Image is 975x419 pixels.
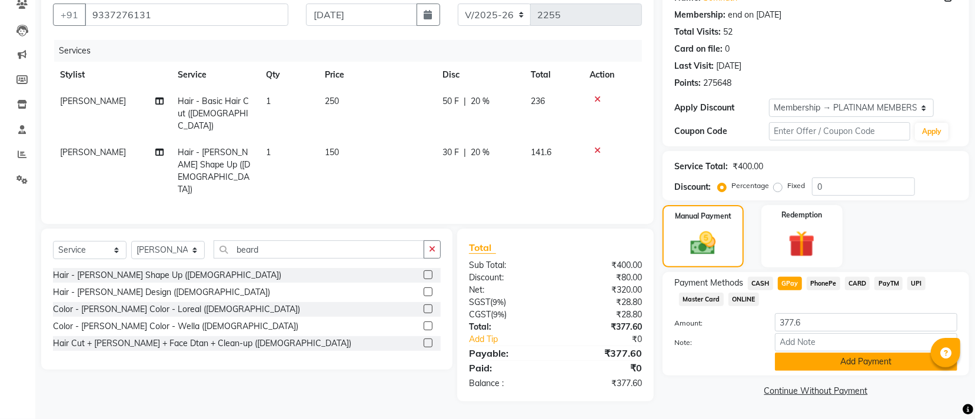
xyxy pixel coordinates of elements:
span: 9% [493,297,504,307]
th: Action [583,62,642,88]
button: Apply [915,123,949,140]
div: Membership: [674,9,726,21]
th: Service [171,62,259,88]
div: Net: [460,284,555,296]
th: Qty [259,62,318,88]
div: ₹400.00 [733,160,763,173]
div: Paid: [460,361,555,375]
div: Sub Total: [460,259,555,271]
div: 0 [725,43,730,55]
div: Coupon Code [674,125,768,138]
span: 1 [266,147,271,157]
label: Note: [665,337,766,348]
input: Amount [775,313,957,331]
span: 236 [531,96,545,106]
div: ( ) [460,309,555,321]
div: Payable: [460,346,555,360]
img: _cash.svg [683,229,724,258]
span: PayTM [874,277,903,290]
a: Continue Without Payment [665,385,967,397]
div: Color - [PERSON_NAME] Color - Wella ([DEMOGRAPHIC_DATA]) [53,320,298,333]
span: 250 [325,96,339,106]
span: 141.6 [531,147,551,157]
div: Balance : [460,377,555,390]
span: | [464,95,466,108]
th: Disc [435,62,524,88]
div: ₹377.60 [555,346,651,360]
span: CARD [845,277,870,290]
div: ₹400.00 [555,259,651,271]
div: Hair - [PERSON_NAME] Design ([DEMOGRAPHIC_DATA]) [53,286,270,299]
span: CGST [469,309,491,320]
label: Fixed [787,180,805,191]
div: ₹28.80 [555,309,651,321]
input: Search by Name/Mobile/Email/Code [85,4,288,26]
th: Stylist [53,62,171,88]
div: [DATE] [716,60,741,72]
span: 1 [266,96,271,106]
div: Total Visits: [674,26,721,38]
div: ₹28.80 [555,296,651,309]
span: Payment Methods [674,277,743,289]
div: Card on file: [674,43,723,55]
div: ( ) [460,296,555,309]
div: ₹377.60 [555,321,651,333]
div: Points: [674,77,701,89]
input: Enter Offer / Coupon Code [769,122,910,140]
div: end on [DATE] [728,9,781,21]
span: 150 [325,147,339,157]
span: 9% [493,310,504,319]
label: Manual Payment [675,211,731,222]
input: Add Note [775,333,957,351]
button: +91 [53,4,86,26]
span: | [464,146,466,159]
label: Percentage [731,180,769,191]
a: Add Tip [460,333,571,346]
div: Apply Discount [674,102,768,114]
span: UPI [907,277,926,290]
span: GPay [778,277,802,290]
div: Last Visit: [674,60,714,72]
span: SGST [469,297,490,307]
div: Color - [PERSON_NAME] Color - Loreal ([DEMOGRAPHIC_DATA]) [53,303,300,316]
div: Discount: [674,181,711,193]
div: ₹0 [571,333,651,346]
div: 275648 [703,77,731,89]
span: Hair - Basic Hair Cut ([DEMOGRAPHIC_DATA]) [178,96,249,131]
span: Total [469,242,496,254]
span: Master Card [679,293,724,306]
span: PhonePe [807,277,840,290]
span: 50 F [442,95,459,108]
div: ₹0 [555,361,651,375]
button: Add Payment [775,353,957,371]
div: Service Total: [674,160,728,173]
div: Hair Cut + [PERSON_NAME] + Face Dtan + Clean-up ([DEMOGRAPHIC_DATA]) [53,337,351,350]
span: [PERSON_NAME] [60,147,126,157]
span: CASH [748,277,773,290]
div: ₹377.60 [555,377,651,390]
div: Total: [460,321,555,333]
label: Amount: [665,318,766,329]
img: _gift.svg [780,227,823,260]
span: ONLINE [728,293,759,306]
span: 20 % [471,95,490,108]
div: 52 [723,26,733,38]
div: ₹320.00 [555,284,651,296]
span: 30 F [442,146,459,159]
div: ₹80.00 [555,271,651,284]
th: Price [318,62,435,88]
div: Discount: [460,271,555,284]
span: Hair - [PERSON_NAME] Shape Up ([DEMOGRAPHIC_DATA]) [178,147,250,195]
div: Services [54,40,651,62]
span: 20 % [471,146,490,159]
span: [PERSON_NAME] [60,96,126,106]
input: Search or Scan [214,240,424,259]
label: Redemption [781,210,822,220]
div: Hair - [PERSON_NAME] Shape Up ([DEMOGRAPHIC_DATA]) [53,269,281,281]
th: Total [524,62,583,88]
